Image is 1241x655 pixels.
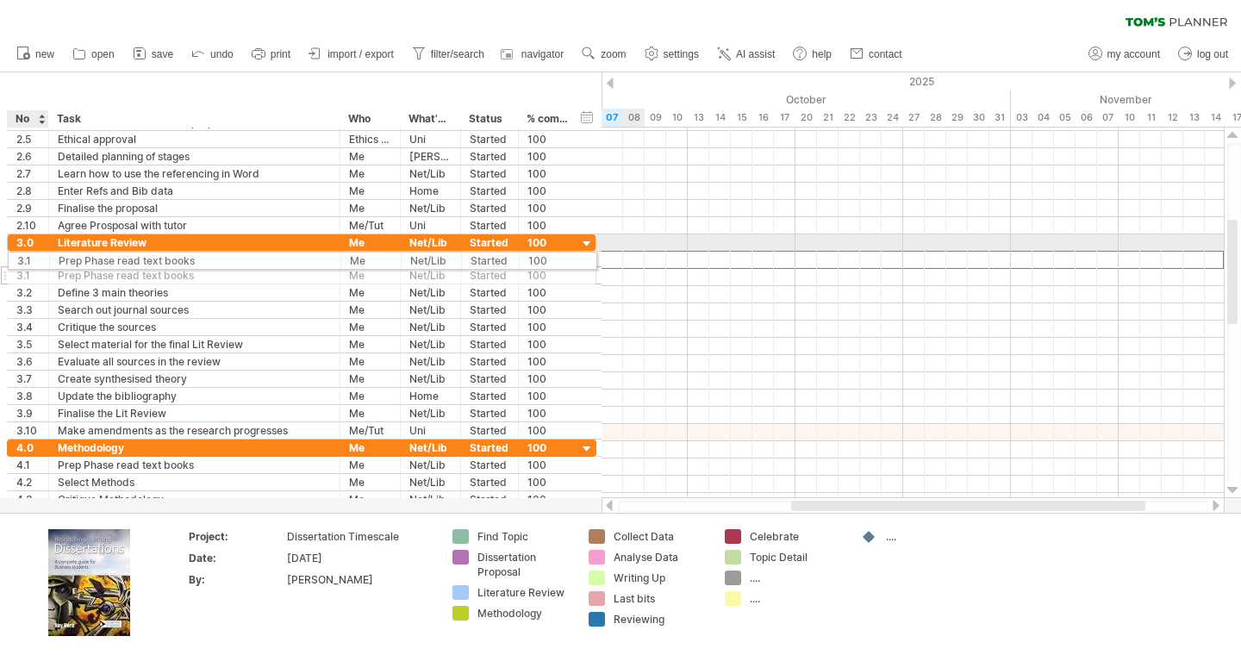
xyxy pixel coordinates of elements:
div: 3.1 [16,267,40,284]
div: Me/Tut [349,217,391,234]
div: Me [349,200,391,216]
img: ae64b563-e3e0-416d-90a8-e32b171956a1.jpg [48,529,130,636]
div: Net/Lib [409,405,452,421]
div: Me [349,284,391,301]
div: % complete [527,110,568,128]
div: Wednesday, 5 November 2025 [1054,109,1076,127]
div: Started [470,388,509,404]
div: Task [57,110,330,128]
a: print [247,43,296,65]
div: Methodology [58,440,331,456]
div: 3.10 [16,422,40,439]
div: Started [470,405,509,421]
div: [PERSON_NAME]'s Pl [409,148,452,165]
div: 3.8 [16,388,40,404]
div: Wednesday, 29 October 2025 [946,109,968,127]
div: 2.6 [16,148,40,165]
div: Started [470,284,509,301]
div: Me [349,234,391,251]
div: Started [470,440,509,456]
div: 100 [527,491,569,508]
div: Net/Lib [409,491,452,508]
a: AI assist [713,43,780,65]
div: Celebrate [750,529,844,544]
div: Detailed planning of stages [58,148,331,165]
div: 100 [527,371,569,387]
div: Net/Lib [409,440,452,456]
div: 100 [527,336,569,352]
div: Started [470,183,509,199]
div: Find Topic [477,529,571,544]
a: undo [187,43,239,65]
span: zoom [601,48,626,60]
div: Wednesday, 15 October 2025 [731,109,752,127]
div: 100 [527,457,569,473]
div: Net/Lib [409,474,452,490]
div: Date: [189,551,284,565]
div: Friday, 14 November 2025 [1205,109,1226,127]
div: Me [349,371,391,387]
span: print [271,48,290,60]
span: my account [1107,48,1160,60]
div: Who [348,110,390,128]
div: Net/Lib [409,371,452,387]
div: 3.6 [16,353,40,370]
div: 2.10 [16,217,40,234]
div: Uni [409,217,452,234]
div: Writing Up [614,571,708,585]
div: No [16,110,39,128]
span: filter/search [431,48,484,60]
div: Started [470,200,509,216]
div: Thursday, 9 October 2025 [645,109,666,127]
a: navigator [498,43,569,65]
div: 100 [527,131,569,147]
div: Make amendments as the research progresses [58,422,331,439]
div: Tuesday, 21 October 2025 [817,109,839,127]
div: Me [349,183,391,199]
div: Me [349,491,391,508]
div: [PERSON_NAME] [287,572,432,587]
div: Ethics Comm [349,131,391,147]
div: Topic Detail [750,550,844,565]
div: 3.4 [16,319,40,335]
div: 100 [527,200,569,216]
div: Enter Refs and Bib data [58,183,331,199]
div: 100 [527,388,569,404]
div: 100 [527,217,569,234]
div: 100 [527,284,569,301]
div: Dissertation Timescale [287,529,432,544]
div: 100 [527,267,569,284]
span: new [35,48,54,60]
div: Reviewing [614,612,708,627]
div: Started [470,491,509,508]
div: 100 [527,234,569,251]
div: Analyse Data [614,550,708,565]
div: Monday, 13 October 2025 [688,109,709,127]
div: Monday, 20 October 2025 [795,109,817,127]
div: Tuesday, 7 October 2025 [602,109,623,127]
div: Started [470,422,509,439]
div: 4.0 [16,440,40,456]
div: Friday, 7 November 2025 [1097,109,1119,127]
a: zoom [577,43,631,65]
div: Methodology [477,606,571,621]
div: Thursday, 13 November 2025 [1183,109,1205,127]
div: 100 [527,353,569,370]
div: Started [470,217,509,234]
div: 3.2 [16,284,40,301]
a: help [789,43,837,65]
div: Started [470,267,509,284]
div: Me [349,267,391,284]
div: Create synthesised theory [58,371,331,387]
div: Friday, 10 October 2025 [666,109,688,127]
div: Me [349,388,391,404]
div: Thursday, 16 October 2025 [752,109,774,127]
div: 2.9 [16,200,40,216]
div: October 2025 [515,90,1011,109]
div: Me [349,165,391,182]
div: 100 [527,474,569,490]
div: [DATE] [287,551,432,565]
a: open [68,43,120,65]
div: Net/Lib [409,319,452,335]
div: Net/Lib [409,200,452,216]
